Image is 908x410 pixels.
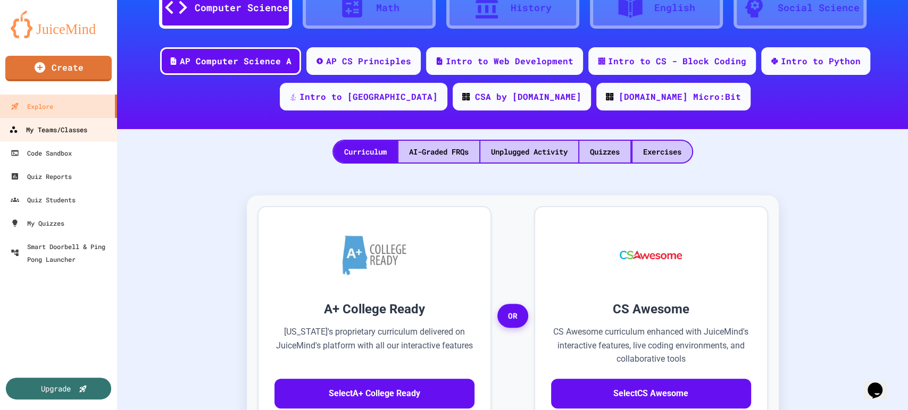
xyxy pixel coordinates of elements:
[343,235,406,275] img: A+ College Ready
[5,56,112,81] a: Create
[299,90,438,103] div: Intro to [GEOGRAPHIC_DATA]
[398,141,479,163] div: AI-Graded FRQs
[11,100,53,113] div: Explore
[863,368,897,399] iframe: chat widget
[11,240,113,266] div: Smart Doorbell & Ping Pong Launcher
[781,55,861,67] div: Intro to Python
[274,379,474,408] button: SelectA+ College Ready
[608,55,746,67] div: Intro to CS - Block Coding
[606,93,613,100] img: CODE_logo_RGB.png
[609,223,693,287] img: CS Awesome
[551,325,751,366] p: CS Awesome curriculum enhanced with JuiceMind's interactive features, live coding environments, a...
[551,300,751,319] h3: CS Awesome
[274,300,474,319] h3: A+ College Ready
[480,141,578,163] div: Unplugged Activity
[446,55,573,67] div: Intro to Web Development
[326,55,411,67] div: AP CS Principles
[195,1,288,15] div: Computer Science
[180,55,291,67] div: AP Computer Science A
[334,141,397,163] div: Curriculum
[11,147,72,159] div: Code Sandbox
[497,304,528,328] span: OR
[11,11,106,38] img: logo-orange.svg
[11,193,76,206] div: Quiz Students
[551,379,751,408] button: SelectCS Awesome
[475,90,581,103] div: CSA by [DOMAIN_NAME]
[632,141,692,163] div: Exercises
[619,90,741,103] div: [DOMAIN_NAME] Micro:Bit
[778,1,860,15] div: Social Science
[579,141,630,163] div: Quizzes
[11,217,64,229] div: My Quizzes
[462,93,470,100] img: CODE_logo_RGB.png
[11,170,72,183] div: Quiz Reports
[654,1,695,15] div: English
[41,383,71,394] div: Upgrade
[511,1,552,15] div: History
[9,123,87,136] div: My Teams/Classes
[376,1,399,15] div: Math
[274,325,474,366] p: [US_STATE]'s proprietary curriculum delivered on JuiceMind's platform with all our interactive fe...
